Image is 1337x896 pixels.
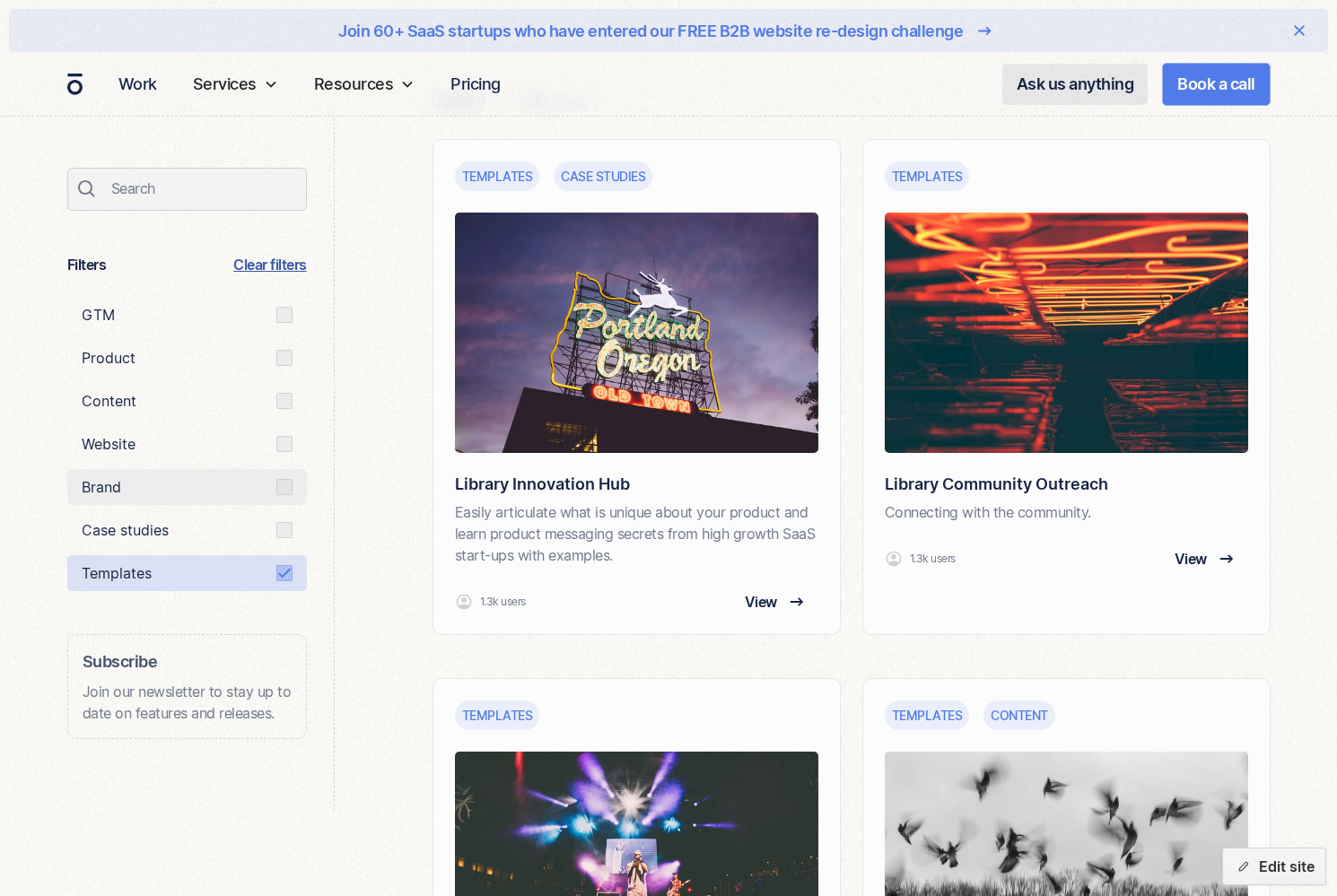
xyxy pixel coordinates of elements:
[745,591,777,613] div: View
[1002,64,1149,105] a: Ask us anything
[443,66,508,101] a: Pricing
[885,501,1248,523] p: Connecting with the community.
[67,168,307,211] input: Search
[1222,848,1326,885] button: Edit site
[82,347,135,369] span: Product
[862,139,1271,634] a: TemplatesLibrary Community OutreachConnecting with the community.1.3k usersView
[82,304,115,326] span: GTM
[307,52,423,116] div: Resources
[83,649,292,674] p: Subscribe
[186,52,285,116] div: Services
[82,519,169,541] span: Case studies
[111,66,164,101] a: Work
[338,19,963,43] div: Join 60+ SaaS startups who have entered our FREE B2B website re-design challenge
[455,474,818,494] h2: Library Innovation Hub
[314,72,394,96] div: Resources
[67,73,83,96] a: home
[66,16,1271,45] a: Join 60+ SaaS startups who have entered our FREE B2B website re-design challenge
[83,681,292,724] p: Join our newsletter to stay up to date on features and releases.
[1175,548,1207,570] div: View
[82,476,121,498] span: Brand
[1162,63,1271,106] a: Book a call
[455,501,818,566] p: Easily articulate what is unique about your product and learn product messaging secrets from high...
[433,139,841,634] a: TemplatesCase studiesLibrary Innovation HubEasily articulate what is unique about your product an...
[82,390,136,412] span: Content
[480,594,526,610] p: 1.3k users
[193,72,257,96] div: Services
[885,474,1248,494] h2: Library Community Outreach
[82,562,152,584] span: Templates
[67,254,107,275] p: Filters
[233,254,307,275] a: Clear filters
[82,433,135,455] span: Website
[910,551,956,567] p: 1.3k users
